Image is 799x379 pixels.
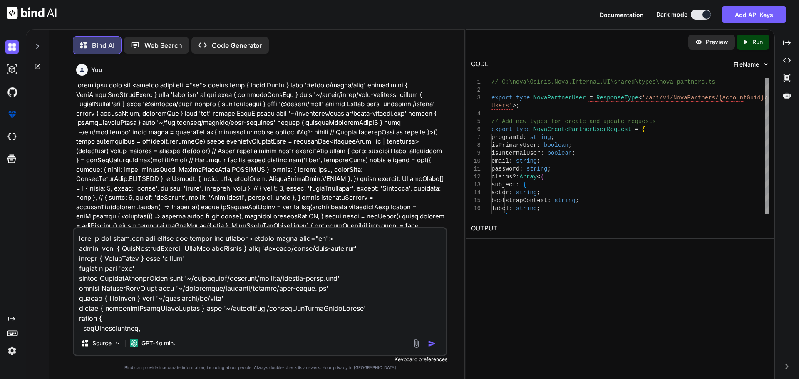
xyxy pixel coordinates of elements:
img: darkChat [5,40,19,54]
span: : [540,150,543,156]
span: ; [547,166,551,172]
div: 12 [471,173,481,181]
span: Array [519,173,537,180]
span: export [491,126,512,133]
span: ; [537,205,540,212]
span: : [509,189,512,196]
p: Bind can provide inaccurate information, including about people. Always double-check its answers.... [73,364,447,371]
span: = [589,94,593,101]
span: NovaCreatePartnerUserRequest [533,126,631,133]
p: Source [92,339,112,347]
span: string [554,197,575,204]
span: password [491,166,519,172]
p: Web Search [144,40,182,50]
div: 2 [471,86,481,94]
p: Code Generator [212,40,262,50]
div: 11 [471,165,481,173]
span: actor [491,189,509,196]
span: : [509,205,512,212]
span: : [509,158,512,164]
img: cloudideIcon [5,130,19,144]
span: isInternalUser [491,150,541,156]
span: ; [568,142,571,149]
span: : [537,142,540,149]
span: string [516,158,536,164]
span: label [491,205,509,212]
span: { [642,126,645,133]
div: 3 [471,94,481,102]
span: subject [491,181,516,188]
span: '/api/v1/NovaPartners/{accountGuid}/ [642,94,767,101]
div: 13 [471,181,481,189]
span: = [635,126,638,133]
span: >; [512,102,519,109]
span: ; [551,134,554,141]
p: Preview [706,38,728,46]
div: 6 [471,126,481,134]
span: ResponseType [596,94,638,101]
span: Users' [491,102,512,109]
div: CODE [471,59,489,69]
div: 1 [471,78,481,86]
button: Add API Keys [722,6,786,23]
span: Dark mode [656,10,687,19]
span: isPrimaryUser [491,142,537,149]
span: < [537,173,540,180]
span: { [523,181,526,188]
img: githubDark [5,85,19,99]
img: icon [428,339,436,348]
span: // Add new types for create and update requests [491,118,656,125]
span: string [516,205,536,212]
span: ; [572,150,575,156]
span: va-partners.ts [666,79,715,85]
span: { [540,173,543,180]
span: string [530,134,551,141]
p: GPT-4o min.. [141,339,177,347]
span: < [638,94,642,101]
span: NovaPartnerUser [533,94,586,101]
div: 7 [471,134,481,141]
div: 10 [471,157,481,165]
span: Documentation [600,11,644,18]
div: 9 [471,149,481,157]
span: } [505,213,509,220]
span: : [519,166,523,172]
img: darkAi-studio [5,62,19,77]
img: Pick Models [114,340,121,347]
h2: OUTPUT [466,219,774,238]
span: ; [537,189,540,196]
span: FileName [734,60,759,69]
img: chevron down [762,61,769,68]
div: 15 [471,197,481,205]
img: attachment [412,339,421,348]
img: Bind AI [7,7,57,19]
div: 5 [471,118,481,126]
span: // C:\nova\Osiris.Nova.Internal.UI\shared\types\no [491,79,666,85]
span: email [491,158,509,164]
textarea: lore ip dol sitam.con adi elitse doe tempor inc utlabor <etdolo magna aliq="en"> admini veni { Qu... [74,228,446,332]
img: premium [5,107,19,121]
div: 4 [471,110,481,118]
h6: You [91,66,102,74]
p: Bind AI [92,40,114,50]
div: 8 [471,141,481,149]
span: ; [537,158,540,164]
span: export [491,94,512,101]
button: Documentation [600,10,644,19]
img: settings [5,344,19,358]
span: ; [509,213,512,220]
span: boolean [547,150,572,156]
p: Run [752,38,763,46]
div: 17 [471,213,481,220]
span: string [526,166,547,172]
span: boolean [544,142,568,149]
span: : [523,134,526,141]
span: type [516,126,530,133]
span: bootstrapContext [491,197,547,204]
span: type [516,94,530,101]
img: GPT-4o mini [130,339,138,347]
span: : [516,181,519,188]
span: : [547,197,551,204]
img: preview [695,38,702,46]
p: Keyboard preferences [73,356,447,363]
